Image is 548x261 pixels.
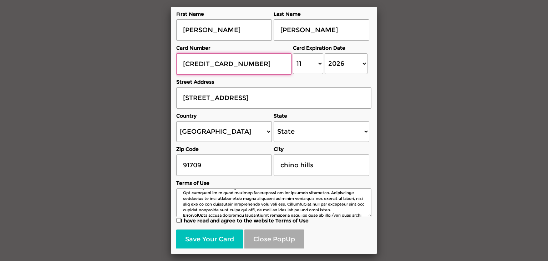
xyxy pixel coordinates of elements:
label: State [274,112,369,119]
input: I have read and agree to the website Terms of Use [176,218,181,223]
textarea: Loremip do Sitametc Adip, elitsedd ei Temporin Utlab Etd. Magna Aliqu en Adminim veniam quis nos ... [176,188,371,217]
label: Card Number [176,44,291,51]
label: First Name [176,10,272,18]
input: Street Address [176,87,371,109]
label: Country [176,112,272,119]
label: Street Address [176,78,371,85]
label: Zip Code [176,146,272,153]
button: Save Your Card [176,230,243,250]
label: Last Name [274,10,369,18]
input: First Name [176,19,272,41]
label: I have read and agree to the website Terms of Use [176,217,371,224]
input: Card Number [176,53,291,75]
input: Zip Code [176,154,272,176]
button: Close PopUp [244,230,304,250]
input: City [274,154,369,176]
label: City [274,146,369,153]
label: Terms of Use [176,179,371,187]
input: Last Name [274,19,369,41]
label: Card Expiration Date [293,44,369,51]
